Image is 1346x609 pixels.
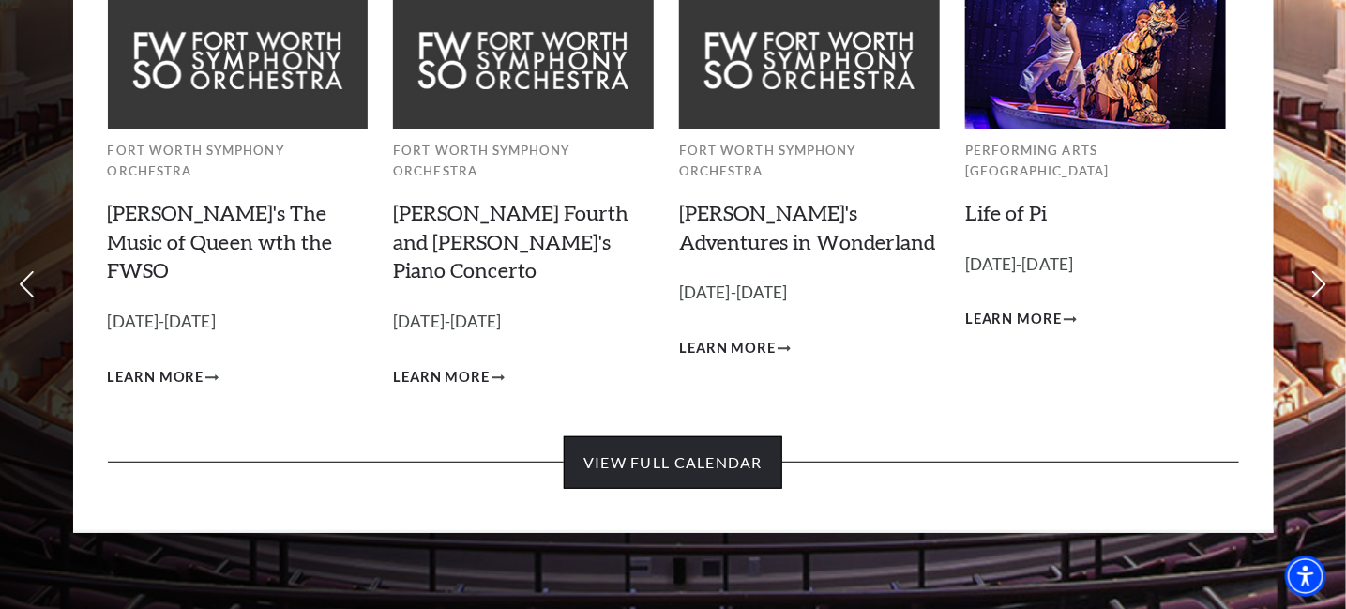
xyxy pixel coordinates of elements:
a: Learn More Windborne's The Music of Queen wth the FWSO [108,366,219,389]
p: Fort Worth Symphony Orchestra [679,140,940,182]
span: Learn More [393,366,490,389]
a: Learn More Brahms Fourth and Grieg's Piano Concerto [393,366,505,389]
a: Learn More Life of Pi [965,308,1077,331]
p: Fort Worth Symphony Orchestra [108,140,369,182]
span: Learn More [108,366,204,389]
a: Life of Pi [965,200,1047,225]
p: [DATE]-[DATE] [965,251,1226,279]
p: [DATE]-[DATE] [108,309,369,336]
a: [PERSON_NAME] Fourth and [PERSON_NAME]'s Piano Concerto [393,200,628,283]
a: Learn More Alice's Adventures in Wonderland [679,337,791,360]
a: View Full Calendar [564,436,782,489]
span: Learn More [965,308,1062,331]
a: [PERSON_NAME]'s The Music of Queen wth the FWSO [108,200,333,283]
p: Performing Arts [GEOGRAPHIC_DATA] [965,140,1226,182]
p: [DATE]-[DATE] [393,309,654,336]
span: Learn More [679,337,776,360]
p: Fort Worth Symphony Orchestra [393,140,654,182]
div: Accessibility Menu [1285,556,1326,597]
p: [DATE]-[DATE] [679,280,940,307]
a: [PERSON_NAME]'s Adventures in Wonderland [679,200,935,254]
